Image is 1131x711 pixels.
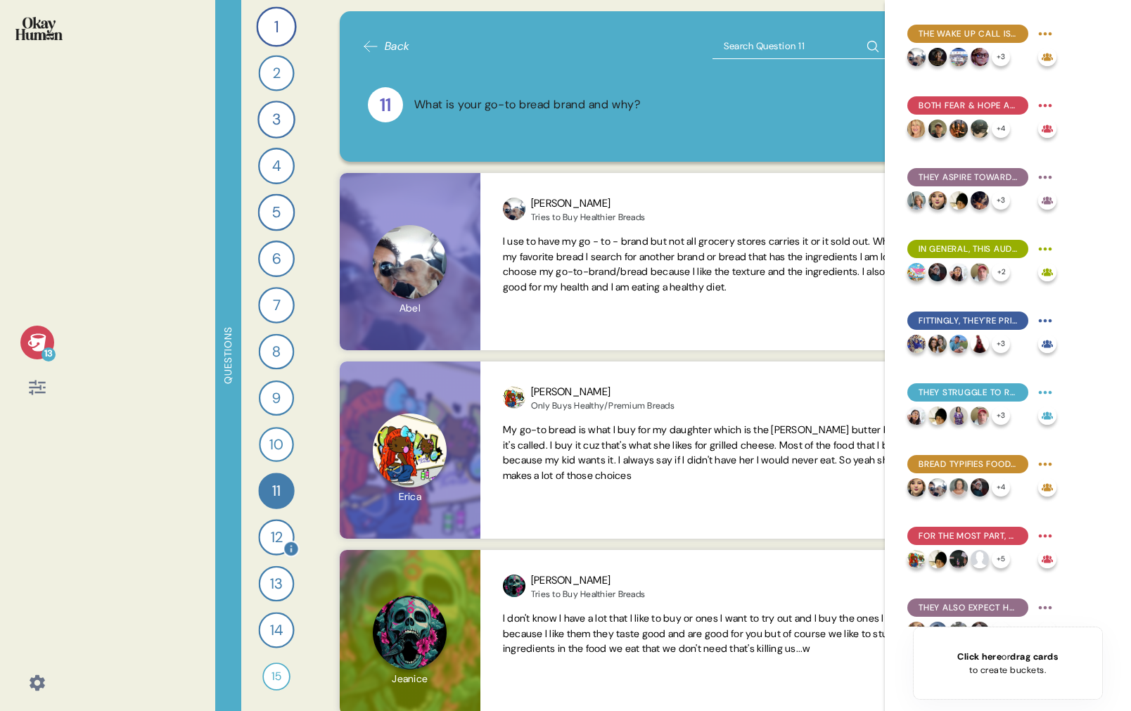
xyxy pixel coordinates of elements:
div: 11 [258,473,294,508]
img: profilepic_23993901420292830.jpg [928,622,947,640]
div: 7 [258,287,295,324]
div: 6 [258,241,295,277]
span: They aspire towards longevity and mobility, but crucially also towards mental health and social v... [919,171,1017,184]
div: 8 [259,334,295,370]
div: + 2 [992,263,1010,281]
div: What is your go-to bread brand and why? [414,96,640,114]
img: profilepic_24355646094084411.jpg [971,263,989,281]
input: Search Question 11 [713,34,888,59]
span: They struggle to resist food temptations, explaining they lack both the discipline & the time nec... [919,386,1017,399]
div: 1 [256,6,296,46]
img: profilepic_24605908522338757.jpg [971,191,989,210]
img: profilepic_24906830092260229.jpg [950,335,968,353]
div: 11 [368,87,403,122]
div: 5 [258,194,295,231]
div: 15 [262,662,290,691]
img: profilepic_24454607994174004.jpg [950,478,968,497]
img: profilepic_24714479828195993.jpg [907,48,926,66]
span: My go-to bread is what I buy for my daughter which is the [PERSON_NAME] butter bread. I think it'... [503,423,942,482]
span: I use to have my go - to - brand but not all grocery stores carries it or it sold out. When I can... [503,235,947,293]
div: + 5 [992,550,1010,568]
span: For the most part, healthy bread is a question of ingredients - and mostly what's *not* in it. [919,530,1017,542]
span: I don't know I have a lot that I like to buy or ones I want to try out and I buy the ones I buy r... [503,612,947,655]
img: profilepic_24232926503066167.jpg [907,191,926,210]
img: profilepic_24753400217641744.jpg [950,48,968,66]
div: 12 [258,519,294,555]
img: profilepic_24031167556568639.jpg [950,263,968,281]
span: Back [385,38,410,55]
img: profilepic_24798459446428098.jpg [971,120,989,138]
div: 13 [41,347,56,361]
img: profilepic_9187565844701700.jpg [928,335,947,353]
div: Only Buys Healthy/Premium Breads [531,400,675,411]
span: They also expect healthy bread to have a different taste, texture, & price point... though it can... [919,601,1017,614]
span: In general, this audience conceives of health & wellness as consistency in the small things. [919,243,1017,255]
div: [PERSON_NAME] [531,196,645,212]
img: profilepic_24385440204422393.jpg [928,550,947,568]
span: The wake up call is central to many people's health journeys, both initially & day-to-day. [919,27,1017,40]
img: profilepic_24869271542671088.jpg [928,263,947,281]
img: profilepic_24869271542671088.jpg [971,478,989,497]
img: profilepic_30984260257887169.jpg [907,550,926,568]
img: profilepic_24479678871681040.jpg [907,622,926,640]
div: or to create buckets. [957,650,1058,677]
span: Bread typifies food temptations - and there are BIG emotions around it. [919,458,1017,470]
span: Click here [957,651,1002,662]
img: profilepic_24385440204422393.jpg [928,406,947,425]
img: profilepic_24401281266146922.jpg [928,48,947,66]
img: profilepic_24869271542671088.jpg [971,622,989,640]
img: profilepic_9146633465373192.jpg [907,120,926,138]
img: okayhuman.3b1b6348.png [15,17,63,40]
span: drag cards [1010,651,1058,662]
div: + 4 [992,120,1010,138]
div: + 3 [992,335,1010,353]
img: profilepic_24455171580839426.jpg [950,406,968,425]
img: profilepic_24267902922818178.jpg [971,550,989,568]
img: profilepic_24714479828195993.jpg [928,478,947,497]
div: 9 [259,380,294,416]
span: Both fear & hope are key motivators, and they're often highly intertwined. [919,99,1017,112]
div: [PERSON_NAME] [531,572,645,589]
div: + 3 [992,406,1010,425]
div: 10 [259,427,294,462]
div: + 5 [992,622,1010,640]
img: profilepic_24479678871681040.jpg [907,478,926,497]
img: profilepic_24355646094084411.jpg [971,406,989,425]
div: 2 [258,55,294,91]
img: profilepic_24748569821414016.jpg [971,48,989,66]
img: profilepic_24714479828195993.jpg [503,198,525,220]
img: profilepic_10019992298106802.jpg [928,120,947,138]
div: 4 [258,148,295,184]
div: + 3 [992,191,1010,210]
div: Tries to Buy Healthier Breads [531,589,645,600]
div: 14 [258,612,294,648]
img: profilepic_24385440204422393.jpg [950,191,968,210]
img: profilepic_24479678871681040.jpg [928,191,947,210]
div: [PERSON_NAME] [531,384,675,400]
span: Fittingly, they're primarily inspired by attainable representations of health, with consistency &... [919,314,1017,327]
img: profilepic_24246318801662940.jpg [950,622,968,640]
div: 13 [259,566,295,602]
div: + 3 [992,48,1010,66]
img: profilepic_30984260257887169.jpg [503,386,525,409]
img: profilepic_24382096148138664.jpg [907,263,926,281]
img: profilepic_24479933558292213.jpg [971,335,989,353]
img: profilepic_24031167556568639.jpg [907,406,926,425]
img: profilepic_24322581190695702.jpg [950,120,968,138]
div: + 4 [992,478,1010,497]
img: profilepic_9598738550188452.jpg [907,335,926,353]
img: profilepic_9280442728736467.jpg [503,575,525,597]
div: 3 [257,101,295,139]
div: Tries to Buy Healthier Breads [531,212,645,223]
img: profilepic_9674404942662582.jpg [950,550,968,568]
